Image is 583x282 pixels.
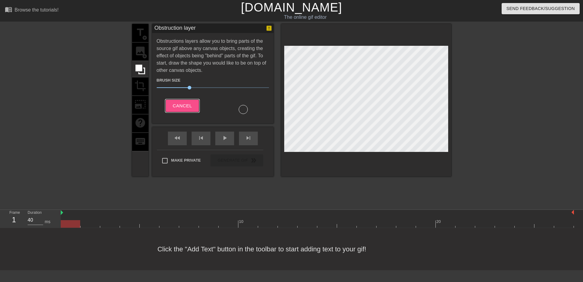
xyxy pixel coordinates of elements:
div: Obstruction layer [155,24,196,33]
div: Frame [5,210,23,227]
span: skip_previous [197,134,205,142]
span: Cancel [173,102,192,110]
img: bound-end.png [571,210,574,215]
label: Duration [28,211,42,215]
button: Send Feedback/Suggestion [502,3,580,14]
span: play_arrow [221,134,228,142]
span: fast_rewind [174,134,181,142]
div: 10 [239,219,244,225]
label: Brush Size [157,77,181,83]
a: Browse the tutorials! [5,6,59,15]
div: 1 [9,214,19,225]
span: menu_book [5,6,12,13]
span: Send Feedback/Suggestion [506,5,575,12]
div: Browse the tutorials! [15,7,59,12]
div: Obstructions layers allow you to bring parts of the source gif above any canvas objects, creating... [157,38,269,114]
div: ms [45,219,50,225]
div: The online gif editor [197,14,413,21]
a: [DOMAIN_NAME] [241,1,342,14]
span: skip_next [245,134,252,142]
span: Make Private [171,157,201,163]
button: Cancel [165,99,199,112]
div: 20 [436,219,442,225]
